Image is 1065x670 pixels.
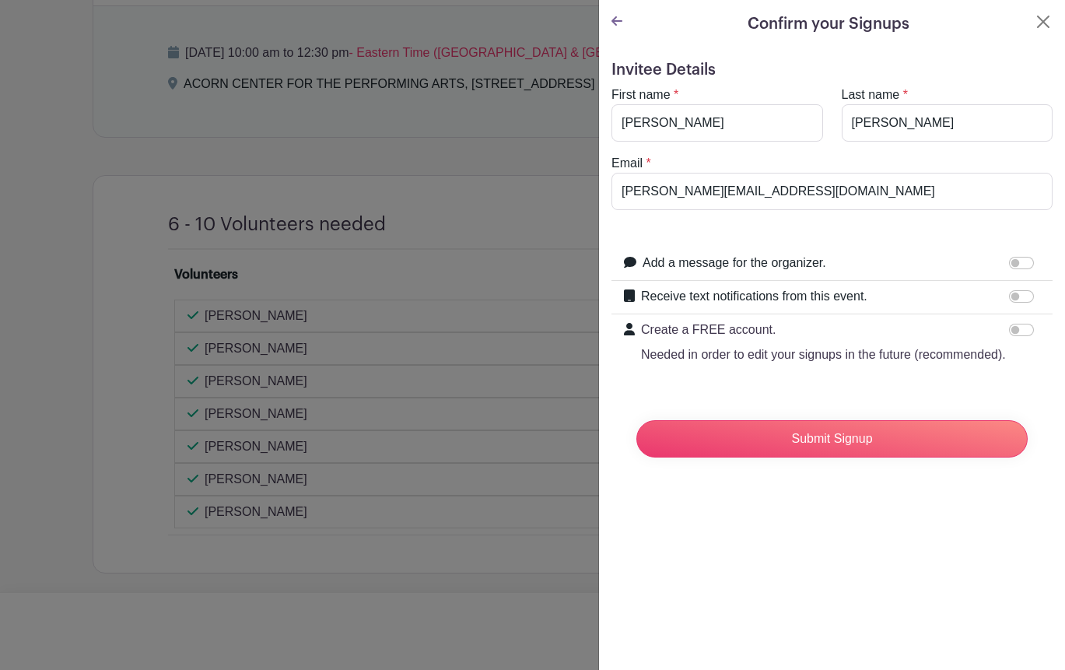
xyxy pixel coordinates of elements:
[611,154,643,173] label: Email
[611,61,1053,79] h5: Invitee Details
[636,420,1028,458] input: Submit Signup
[842,86,900,104] label: Last name
[641,287,867,306] label: Receive text notifications from this event.
[641,346,1006,364] p: Needed in order to edit your signups in the future (recommended).
[611,86,671,104] label: First name
[643,254,826,272] label: Add a message for the organizer.
[1034,12,1053,31] button: Close
[641,321,1006,339] p: Create a FREE account.
[748,12,909,36] h5: Confirm your Signups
